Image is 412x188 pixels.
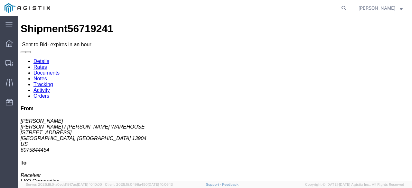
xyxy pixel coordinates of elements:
img: logo [5,3,50,13]
span: Copyright © [DATE]-[DATE] Agistix Inc., All Rights Reserved [305,182,404,187]
a: Feedback [222,183,239,186]
span: Client: 2025.18.0-198a450 [105,183,173,186]
iframe: FS Legacy Container [18,16,412,181]
a: Support [206,183,222,186]
span: [DATE] 10:10:00 [77,183,102,186]
span: Mustafa Sheriff [359,4,395,12]
button: [PERSON_NAME] [358,4,403,12]
span: [DATE] 10:06:13 [148,183,173,186]
span: Server: 2025.18.0-a0edd1917ac [26,183,102,186]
